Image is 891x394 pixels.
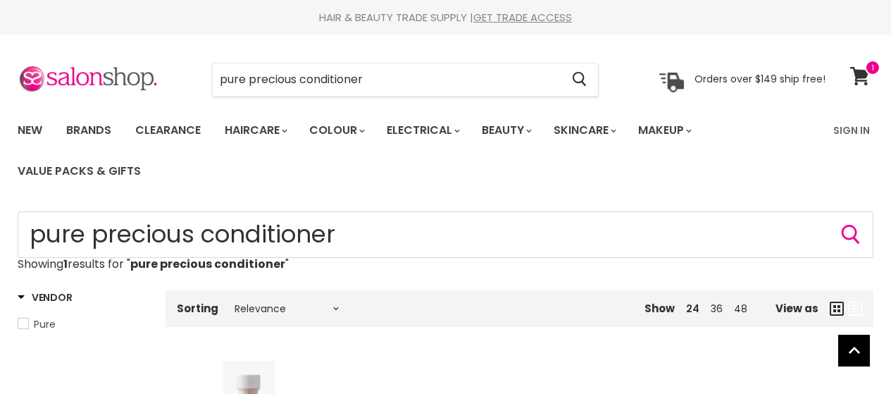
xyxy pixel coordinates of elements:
a: 36 [711,302,723,316]
a: Clearance [125,116,211,145]
a: Electrical [376,116,468,145]
p: Showing results for " " [18,258,873,271]
a: Beauty [471,116,540,145]
form: Product [212,63,599,97]
ul: Main menu [7,110,825,192]
button: Search [561,63,598,96]
label: Sorting [177,302,218,314]
span: Pure [34,317,56,331]
a: GET TRADE ACCESS [473,10,572,25]
span: View as [775,302,818,314]
a: Brands [56,116,122,145]
h3: Vendor [18,290,72,304]
input: Search [18,211,873,258]
input: Search [213,63,561,96]
button: Search [840,223,862,246]
form: Product [18,211,873,258]
a: Colour [299,116,373,145]
a: New [7,116,53,145]
p: Orders over $149 ship free! [694,73,825,85]
a: 48 [734,302,747,316]
span: Show [644,301,675,316]
a: Sign In [825,116,878,145]
a: Makeup [628,116,700,145]
a: 24 [686,302,699,316]
a: Skincare [543,116,625,145]
strong: pure precious conditioner [130,256,285,272]
a: Pure [18,316,148,332]
strong: 1 [63,256,68,272]
a: Value Packs & Gifts [7,156,151,186]
a: Haircare [214,116,296,145]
